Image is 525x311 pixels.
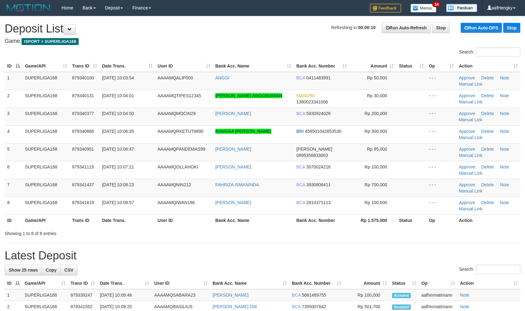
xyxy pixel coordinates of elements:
[382,23,431,33] a: Run Auto-Refresh
[500,129,509,134] a: Note
[392,304,411,310] span: Accepted
[68,289,97,301] td: 879339247
[365,182,387,187] span: Rp 700,000
[102,75,134,80] span: [DATE] 10:03:54
[215,129,271,134] a: RANGGA [PERSON_NAME]
[459,82,483,87] a: Manual Link
[331,25,375,30] span: Refreshing in:
[306,200,331,205] span: Copy 2810371113 to clipboard
[358,25,375,30] strong: 00:00:10
[215,182,259,187] a: FAHRIZA ISMANINDA
[390,278,419,289] th: Status: activate to sort column ascending
[306,182,331,187] span: Copy 3930806411 to clipboard
[410,4,437,13] img: Button%20Memo.svg
[426,108,456,125] td: - - -
[296,93,315,98] span: MANDIRI
[5,143,22,161] td: 5
[426,90,456,108] td: - - -
[367,93,387,98] span: Rp 30,000
[458,278,520,289] th: Action: activate to sort column ascending
[419,278,458,289] th: Op: activate to sort column ascending
[459,117,483,122] a: Manual Link
[5,161,22,179] td: 6
[72,147,94,152] span: 879340951
[215,164,251,169] a: [PERSON_NAME]
[500,75,509,80] a: Note
[460,304,469,309] a: Note
[503,23,520,33] a: Stop
[426,72,456,90] td: - - -
[296,164,305,169] span: BCA
[459,129,475,134] a: Approve
[305,129,341,134] span: Copy 458501042853530 to clipboard
[152,278,210,289] th: User ID: activate to sort column ascending
[306,75,331,80] span: Copy 0411483991 to clipboard
[459,182,475,187] a: Approve
[72,200,94,205] span: 879341619
[72,93,94,98] span: 879340131
[500,111,509,116] a: Note
[459,135,483,140] a: Manual Link
[5,278,22,289] th: ID: activate to sort column descending
[102,164,134,169] span: [DATE] 10:07:21
[22,72,70,90] td: SUPERLIGA168
[213,293,248,298] a: [PERSON_NAME]
[459,111,475,116] a: Approve
[344,278,390,289] th: Amount: activate to sort column ascending
[296,182,305,187] span: BCA
[426,161,456,179] td: - - -
[158,93,201,98] span: AAAAMQTIPES12345
[459,171,483,176] a: Manual Link
[500,200,509,205] a: Note
[213,304,257,309] a: [PERSON_NAME] DW
[155,60,213,72] th: User ID: activate to sort column ascending
[5,60,22,72] th: ID: activate to sort column descending
[42,265,61,275] a: Copy
[367,147,387,152] span: Rp 95,000
[459,48,520,57] label: Search:
[481,129,494,134] a: Delete
[396,214,426,226] th: Status
[500,147,509,152] a: Note
[459,99,483,104] a: Manual Link
[296,153,328,158] span: Copy 0895356833003 to clipboard
[481,111,494,116] a: Delete
[294,214,349,226] th: Bank Acc. Number
[296,99,328,104] span: Copy 1380023341006 to clipboard
[22,108,70,125] td: SUPERLIGA168
[22,214,70,226] th: Game/API
[459,200,475,205] a: Approve
[213,214,294,226] th: Bank Acc. Name
[102,147,134,152] span: [DATE] 10:06:47
[500,182,509,187] a: Note
[294,60,349,72] th: Bank Acc. Number: activate to sort column ascending
[5,197,22,214] td: 8
[5,38,520,44] h4: Game:
[500,93,509,98] a: Note
[419,289,458,301] td: aafhinmatimann
[306,164,331,169] span: Copy 3070024216 to clipboard
[481,182,494,187] a: Delete
[70,214,100,226] th: Trans ID
[72,75,94,80] span: 879340100
[5,265,42,275] a: Show 25 rows
[459,164,475,169] a: Approve
[459,93,475,98] a: Approve
[460,293,469,298] a: Note
[158,111,196,116] span: AAAAMQMOCIN29
[158,200,195,205] span: AAAAMQIWAN186
[72,129,94,134] span: 879340886
[97,278,152,289] th: Date Trans.: activate to sort column ascending
[5,108,22,125] td: 3
[22,90,70,108] td: SUPERLIGA168
[158,75,193,80] span: AAAAMQALIP000
[296,200,305,205] span: BCA
[5,214,22,226] th: ID
[5,228,214,237] div: Showing 1 to 8 of 8 entries
[459,153,483,158] a: Manual Link
[215,93,282,98] a: [PERSON_NAME] ANGGRIAWAN
[210,278,289,289] th: Bank Acc. Name: activate to sort column ascending
[296,111,305,116] span: BCA
[22,179,70,197] td: SUPERLIGA168
[461,23,502,33] a: Run Auto-DPS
